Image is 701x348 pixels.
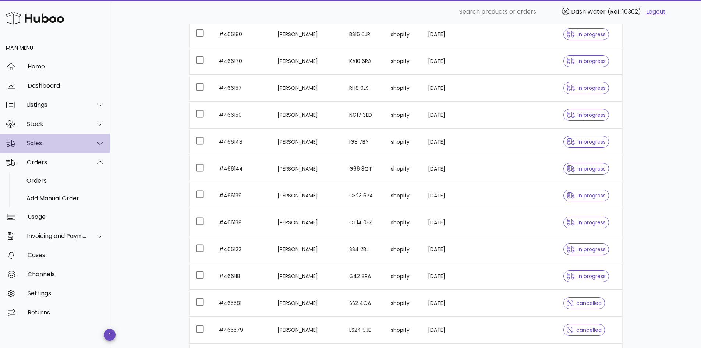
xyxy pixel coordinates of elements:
div: Channels [28,271,105,278]
td: SS2 4QA [343,290,385,317]
td: #466180 [213,21,272,48]
td: [DATE] [422,290,474,317]
td: #466122 [213,236,272,263]
span: in progress [567,139,606,144]
td: #466138 [213,209,272,236]
div: Returns [28,309,105,316]
td: SS4 2BJ [343,236,385,263]
td: [PERSON_NAME] [272,317,343,344]
td: [DATE] [422,263,474,290]
td: [DATE] [422,75,474,102]
td: [PERSON_NAME] [272,75,343,102]
td: #466150 [213,102,272,129]
td: #465579 [213,317,272,344]
td: CF23 6PA [343,182,385,209]
td: #466148 [213,129,272,155]
span: (Ref: 10362) [608,7,641,16]
td: #466170 [213,48,272,75]
a: Logout [646,7,666,16]
td: NG17 3ED [343,102,385,129]
span: in progress [567,59,606,64]
td: RH8 0LS [343,75,385,102]
div: Orders [26,177,105,184]
td: shopify [385,317,422,344]
span: in progress [567,220,606,225]
div: Dashboard [28,82,105,89]
span: cancelled [567,327,602,333]
td: shopify [385,290,422,317]
span: in progress [567,274,606,279]
td: #466157 [213,75,272,102]
div: Orders [27,159,87,166]
span: Dash Water [571,7,606,16]
td: shopify [385,102,422,129]
td: [PERSON_NAME] [272,209,343,236]
td: [PERSON_NAME] [272,48,343,75]
div: Settings [28,290,105,297]
td: [PERSON_NAME] [272,182,343,209]
div: Listings [27,101,87,108]
td: KA10 6RA [343,48,385,75]
span: cancelled [567,300,602,306]
td: BS16 6JR [343,21,385,48]
img: Huboo Logo [5,10,64,26]
td: shopify [385,48,422,75]
td: shopify [385,209,422,236]
td: [DATE] [422,182,474,209]
td: [DATE] [422,155,474,182]
td: [DATE] [422,48,474,75]
td: G66 3QT [343,155,385,182]
td: [PERSON_NAME] [272,236,343,263]
td: #465581 [213,290,272,317]
td: G42 8RA [343,263,385,290]
td: [DATE] [422,317,474,344]
span: in progress [567,193,606,198]
div: Add Manual Order [26,195,105,202]
td: shopify [385,263,422,290]
td: #466118 [213,263,272,290]
div: Stock [27,120,87,127]
td: [DATE] [422,129,474,155]
span: in progress [567,85,606,91]
td: shopify [385,236,422,263]
span: in progress [567,32,606,37]
span: in progress [567,166,606,171]
td: [PERSON_NAME] [272,263,343,290]
td: [PERSON_NAME] [272,290,343,317]
td: [PERSON_NAME] [272,129,343,155]
div: Cases [28,252,105,259]
td: LS24 9JE [343,317,385,344]
div: Invoicing and Payments [27,232,87,239]
td: [PERSON_NAME] [272,102,343,129]
td: IG8 7BY [343,129,385,155]
td: shopify [385,75,422,102]
td: [DATE] [422,236,474,263]
td: [DATE] [422,21,474,48]
div: Usage [28,213,105,220]
td: shopify [385,155,422,182]
td: shopify [385,129,422,155]
td: [PERSON_NAME] [272,155,343,182]
span: in progress [567,247,606,252]
div: Home [28,63,105,70]
td: CT14 0EZ [343,209,385,236]
div: Sales [27,140,87,147]
td: [DATE] [422,209,474,236]
td: #466144 [213,155,272,182]
span: in progress [567,112,606,117]
td: [PERSON_NAME] [272,21,343,48]
td: shopify [385,21,422,48]
td: shopify [385,182,422,209]
td: #466139 [213,182,272,209]
td: [DATE] [422,102,474,129]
